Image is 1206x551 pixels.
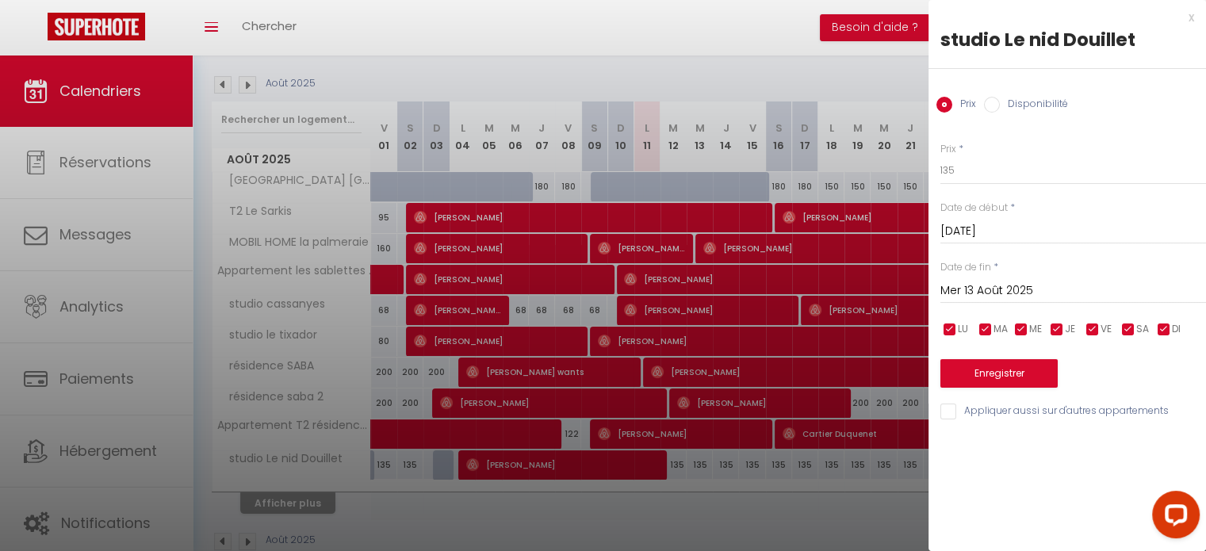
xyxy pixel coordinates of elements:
span: MA [994,322,1008,337]
span: SA [1136,322,1149,337]
div: x [928,8,1194,27]
span: JE [1065,322,1075,337]
label: Disponibilité [1000,97,1068,114]
label: Date de fin [940,260,991,275]
div: studio Le nid Douillet [940,27,1194,52]
label: Date de début [940,201,1008,216]
span: VE [1101,322,1112,337]
iframe: LiveChat chat widget [1139,484,1206,551]
button: Enregistrer [940,359,1058,388]
label: Prix [952,97,976,114]
span: DI [1172,322,1181,337]
span: LU [958,322,968,337]
span: ME [1029,322,1042,337]
label: Prix [940,142,956,157]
